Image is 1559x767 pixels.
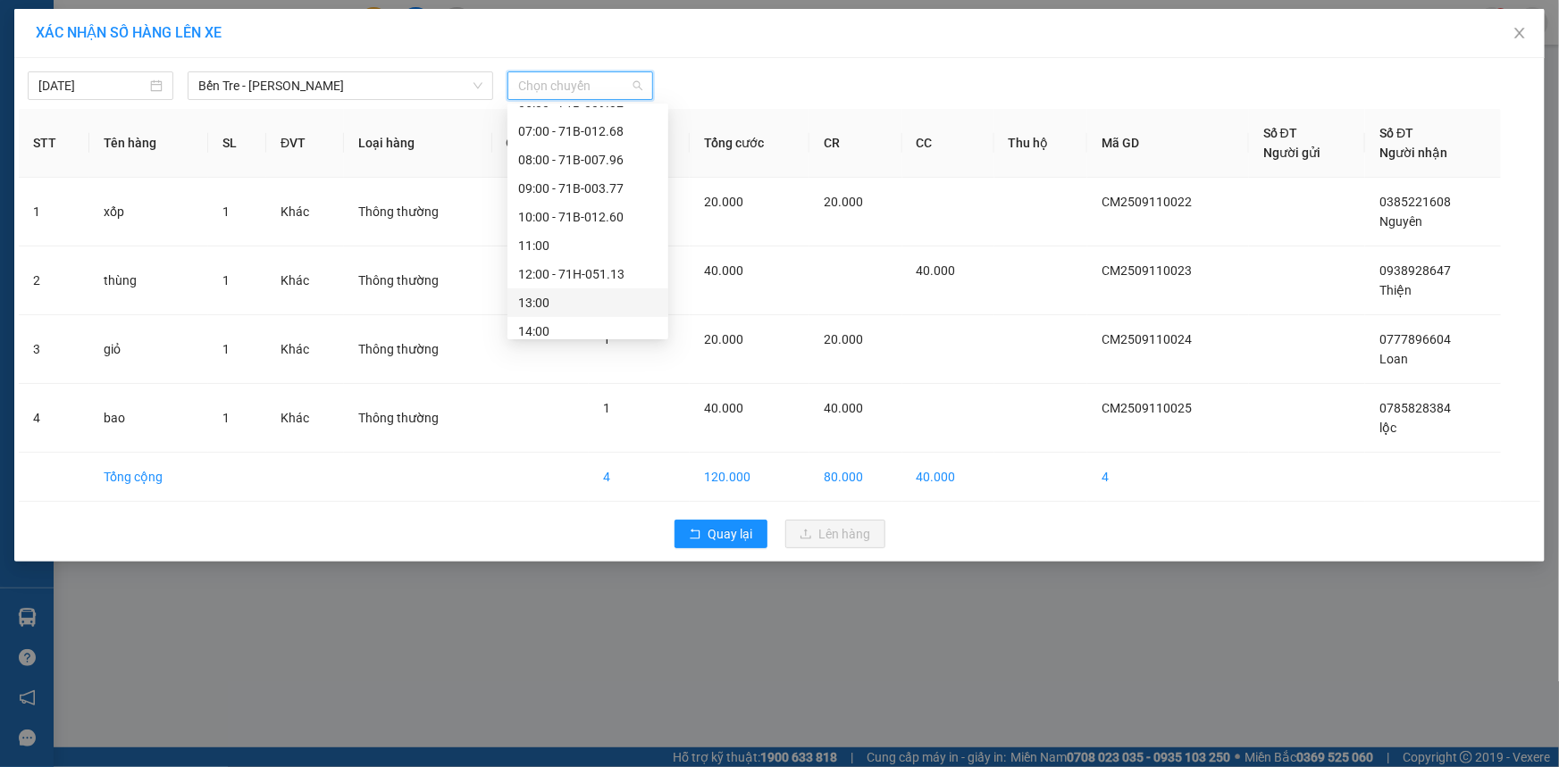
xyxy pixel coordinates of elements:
[1102,263,1192,278] span: CM2509110023
[1379,352,1408,366] span: Loan
[89,109,208,178] th: Tên hàng
[1263,146,1320,160] span: Người gửi
[1495,9,1545,59] button: Close
[89,315,208,384] td: giỏ
[1379,283,1412,297] span: Thiện
[344,246,492,315] td: Thông thường
[222,204,230,219] span: 1
[518,236,658,255] div: 11:00
[518,207,658,227] div: 10:00 - 71B-012.60
[824,195,863,209] span: 20.000
[518,72,642,99] span: Chọn chuyến
[704,263,743,278] span: 40.000
[1379,263,1451,278] span: 0938928647
[1379,332,1451,346] span: 0777896604
[690,453,809,502] td: 120.000
[809,109,901,178] th: CR
[1513,26,1527,40] span: close
[1379,401,1451,415] span: 0785828384
[518,150,658,170] div: 08:00 - 71B-007.96
[1087,453,1249,502] td: 4
[1087,109,1249,178] th: Mã GD
[902,453,994,502] td: 40.000
[1379,421,1396,435] span: lộc
[222,411,230,425] span: 1
[708,524,753,544] span: Quay lại
[19,246,89,315] td: 2
[704,401,743,415] span: 40.000
[1379,126,1413,140] span: Số ĐT
[675,520,767,548] button: rollbackQuay lại
[19,384,89,453] td: 4
[704,195,743,209] span: 20.000
[1379,214,1422,229] span: Nguyên
[344,384,492,453] td: Thông thường
[38,76,147,96] input: 11/09/2025
[902,109,994,178] th: CC
[19,178,89,246] td: 1
[518,121,658,141] div: 07:00 - 71B-012.68
[690,109,809,178] th: Tổng cước
[824,332,863,346] span: 20.000
[208,109,266,178] th: SL
[266,315,344,384] td: Khác
[1379,195,1451,209] span: 0385221608
[344,178,492,246] td: Thông thường
[344,315,492,384] td: Thông thường
[89,453,208,502] td: Tổng cộng
[603,332,610,346] span: 1
[518,321,658,341] div: 14:00
[266,178,344,246] td: Khác
[603,401,610,415] span: 1
[89,246,208,315] td: thùng
[1102,332,1192,346] span: CM2509110024
[266,246,344,315] td: Khác
[492,109,590,178] th: Ghi chú
[1102,401,1192,415] span: CM2509110025
[1263,126,1297,140] span: Số ĐT
[518,179,658,198] div: 09:00 - 71B-003.77
[89,178,208,246] td: xốp
[89,384,208,453] td: bao
[518,264,658,284] div: 12:00 - 71H-051.13
[222,342,230,356] span: 1
[473,80,483,91] span: down
[1102,195,1192,209] span: CM2509110022
[994,109,1088,178] th: Thu hộ
[704,332,743,346] span: 20.000
[36,24,222,41] span: XÁC NHẬN SỐ HÀNG LÊN XE
[589,453,690,502] td: 4
[824,401,863,415] span: 40.000
[266,384,344,453] td: Khác
[917,263,956,278] span: 40.000
[19,109,89,178] th: STT
[689,528,701,542] span: rollback
[1379,146,1447,160] span: Người nhận
[518,293,658,313] div: 13:00
[198,72,482,99] span: Bến Tre - Hồ Chí Minh
[266,109,344,178] th: ĐVT
[344,109,492,178] th: Loại hàng
[19,315,89,384] td: 3
[222,273,230,288] span: 1
[809,453,901,502] td: 80.000
[785,520,885,548] button: uploadLên hàng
